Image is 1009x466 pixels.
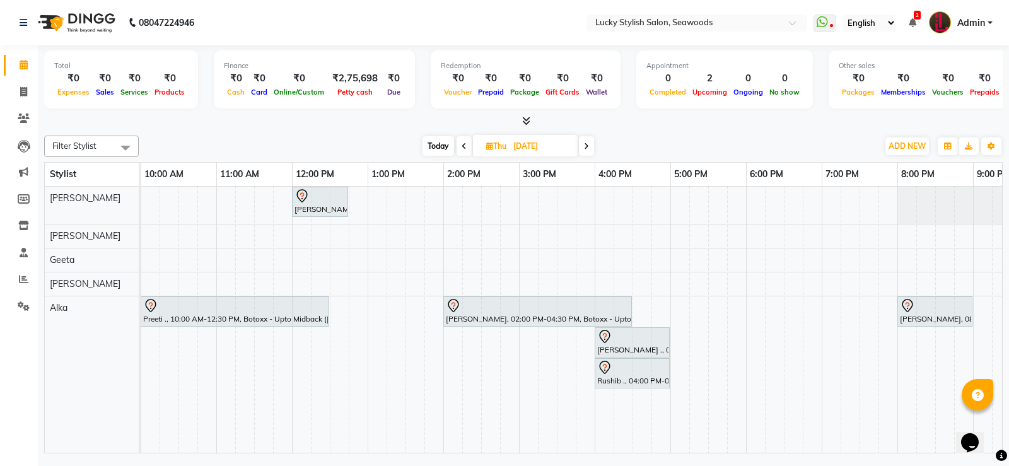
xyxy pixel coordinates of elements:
[967,88,1003,96] span: Prepaids
[50,230,120,242] span: [PERSON_NAME]
[368,165,408,183] a: 1:00 PM
[885,137,929,155] button: ADD NEW
[595,165,635,183] a: 4:00 PM
[52,141,96,151] span: Filter Stylist
[839,71,878,86] div: ₹0
[646,61,803,71] div: Appointment
[271,88,327,96] span: Online/Custom
[224,61,405,71] div: Finance
[327,71,383,86] div: ₹2,75,698
[248,71,271,86] div: ₹0
[583,71,610,86] div: ₹0
[929,71,967,86] div: ₹0
[139,5,194,40] b: 08047224946
[141,165,187,183] a: 10:00 AM
[596,329,668,356] div: [PERSON_NAME] ., 04:00 PM-05:00 PM, Spa - Protein Rush ([DEMOGRAPHIC_DATA])
[54,71,93,86] div: ₹0
[224,88,248,96] span: Cash
[520,165,559,183] a: 3:00 PM
[54,88,93,96] span: Expenses
[475,88,507,96] span: Prepaid
[689,88,730,96] span: Upcoming
[646,88,689,96] span: Completed
[747,165,786,183] a: 6:00 PM
[889,141,926,151] span: ADD NEW
[142,298,328,325] div: Preeti ., 10:00 AM-12:30 PM, Botoxx - Upto Midback ([DEMOGRAPHIC_DATA])
[822,165,862,183] a: 7:00 PM
[766,71,803,86] div: 0
[293,165,337,183] a: 12:00 PM
[217,165,262,183] a: 11:00 AM
[441,88,475,96] span: Voucher
[475,71,507,86] div: ₹0
[50,192,120,204] span: [PERSON_NAME]
[730,88,766,96] span: Ongoing
[878,71,929,86] div: ₹0
[766,88,803,96] span: No show
[646,71,689,86] div: 0
[957,16,985,30] span: Admin
[444,165,484,183] a: 2:00 PM
[50,278,120,289] span: [PERSON_NAME]
[383,71,405,86] div: ₹0
[483,141,510,151] span: Thu
[224,71,248,86] div: ₹0
[730,71,766,86] div: 0
[839,88,878,96] span: Packages
[929,88,967,96] span: Vouchers
[384,88,404,96] span: Due
[50,254,74,265] span: Geeta
[293,189,347,215] div: [PERSON_NAME], 12:00 PM-12:45 PM, Hair Cut - Advance Haircut ([DEMOGRAPHIC_DATA])
[596,360,668,387] div: Rushib ., 04:00 PM-05:00 PM, Facial - Argan Oil Gold Facial ([DEMOGRAPHIC_DATA])
[93,71,117,86] div: ₹0
[117,88,151,96] span: Services
[151,71,188,86] div: ₹0
[878,88,929,96] span: Memberships
[423,136,454,156] span: Today
[445,298,631,325] div: [PERSON_NAME], 02:00 PM-04:30 PM, Botoxx - Upto Midback ([DEMOGRAPHIC_DATA])
[271,71,327,86] div: ₹0
[956,416,996,453] iframe: chat widget
[507,71,542,86] div: ₹0
[542,88,583,96] span: Gift Cards
[50,168,76,180] span: Stylist
[899,298,971,325] div: [PERSON_NAME], 08:00 PM-09:00 PM, Facial - Insta Sheen Facial ([DEMOGRAPHIC_DATA])
[914,11,921,20] span: 2
[117,71,151,86] div: ₹0
[967,71,1003,86] div: ₹0
[929,11,951,33] img: Admin
[583,88,610,96] span: Wallet
[510,137,573,156] input: 2025-09-04
[54,61,188,71] div: Total
[32,5,119,40] img: logo
[671,165,711,183] a: 5:00 PM
[93,88,117,96] span: Sales
[542,71,583,86] div: ₹0
[151,88,188,96] span: Products
[334,88,376,96] span: Petty cash
[689,71,730,86] div: 2
[50,302,67,313] span: Alka
[507,88,542,96] span: Package
[909,17,916,28] a: 2
[248,88,271,96] span: Card
[441,61,610,71] div: Redemption
[898,165,938,183] a: 8:00 PM
[441,71,475,86] div: ₹0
